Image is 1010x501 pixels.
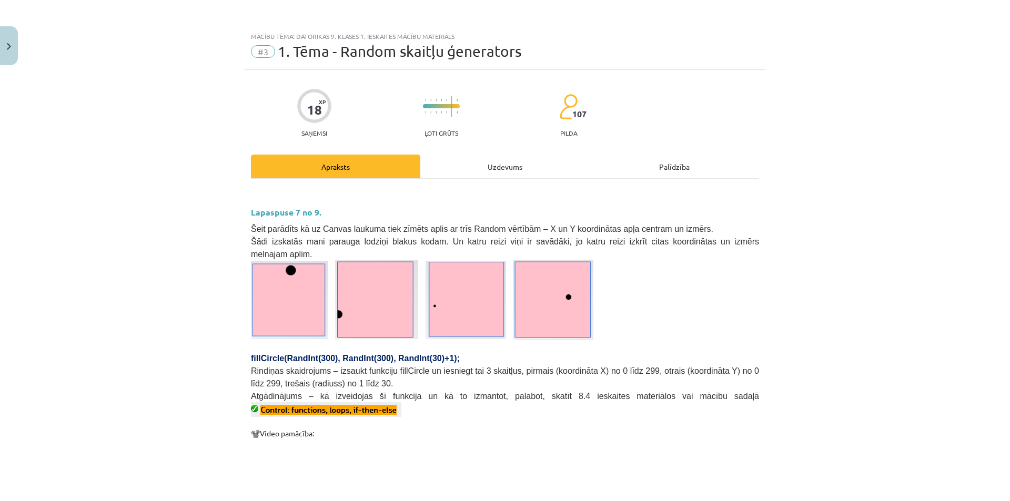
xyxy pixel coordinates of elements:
[430,99,431,101] img: icon-short-line-57e1e144782c952c97e751825c79c345078a6d821885a25fce030b3d8c18986b.svg
[425,111,426,114] img: icon-short-line-57e1e144782c952c97e751825c79c345078a6d821885a25fce030b3d8c18986b.svg
[251,366,759,388] span: Rindiņas skaidrojums – izsaukt funkciju fillCircle un iesniegt tai 3 skaitļus, pirmais (koordināt...
[335,260,418,339] img: Attēls, kurā ir ekrānuzņēmums Apraksts ģenerēts automātiski
[430,111,431,114] img: icon-short-line-57e1e144782c952c97e751825c79c345078a6d821885a25fce030b3d8c18986b.svg
[560,129,577,137] p: pilda
[319,99,326,105] span: XP
[451,96,452,117] img: icon-long-line-d9ea69661e0d244f92f715978eff75569469978d946b2353a9bb055b3ed8787d.svg
[251,33,759,40] div: Mācību tēma: Datorikas 9. klases 1. ieskaites mācību materiāls
[446,99,447,101] img: icon-short-line-57e1e144782c952c97e751825c79c345078a6d821885a25fce030b3d8c18986b.svg
[251,392,759,413] span: Atgādinājums – kā izveidojas šī funkcija un kā to izmantot, palabot, skatīt 8.4 ieskaites materiā...
[441,99,442,101] img: icon-short-line-57e1e144782c952c97e751825c79c345078a6d821885a25fce030b3d8c18986b.svg
[426,261,506,339] img: Attēls, kurā ir ekrānuzņēmums, taisnstūris Apraksts ģenerēts automātiski
[251,261,328,339] img: Attēls, kurā ir ekrānuzņēmums, aplis Apraksts ģenerēts automātiski
[307,103,322,117] div: 18
[425,129,458,137] p: Ļoti grūts
[441,111,442,114] img: icon-short-line-57e1e144782c952c97e751825c79c345078a6d821885a25fce030b3d8c18986b.svg
[251,155,420,178] div: Apraksts
[425,99,426,101] img: icon-short-line-57e1e144782c952c97e751825c79c345078a6d821885a25fce030b3d8c18986b.svg
[446,111,447,114] img: icon-short-line-57e1e144782c952c97e751825c79c345078a6d821885a25fce030b3d8c18986b.svg
[436,99,437,101] img: icon-short-line-57e1e144782c952c97e751825c79c345078a6d821885a25fce030b3d8c18986b.svg
[251,45,275,58] span: #3
[251,428,759,439] p: 📽️Video pamācība:
[297,129,331,137] p: Saņemsi
[457,111,458,114] img: icon-short-line-57e1e144782c952c97e751825c79c345078a6d821885a25fce030b3d8c18986b.svg
[251,354,460,363] span: fillCircle(RandInt(300), RandInt(300), RandInt(30)+1);
[278,43,521,60] span: 1. Tēma - Random skaitļu ģenerators
[513,260,593,340] img: Attēls, kurā ir ekrānuzņēmums Apraksts ģenerēts automātiski
[436,111,437,114] img: icon-short-line-57e1e144782c952c97e751825c79c345078a6d821885a25fce030b3d8c18986b.svg
[572,109,587,119] span: 107
[251,207,321,218] strong: Lapaspuse 7 no 9.
[251,224,713,233] span: Šeit parādīts kā uz Canvas laukuma tiek zīmēts aplis ar trīs Random vērtībām – X un Y koordinātas...
[559,94,578,120] img: students-c634bb4e5e11cddfef0936a35e636f08e4e9abd3cc4e673bd6f9a4125e45ecb1.svg
[251,237,759,259] span: Šādi izskatās mani parauga lodziņi blakus kodam. Un katru reizi viņi ir savādāki, jo katru reizi ...
[420,155,590,178] div: Uzdevums
[590,155,759,178] div: Palīdzība
[7,43,11,50] img: icon-close-lesson-0947bae3869378f0d4975bcd49f059093ad1ed9edebbc8119c70593378902aed.svg
[457,99,458,101] img: icon-short-line-57e1e144782c952c97e751825c79c345078a6d821885a25fce030b3d8c18986b.svg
